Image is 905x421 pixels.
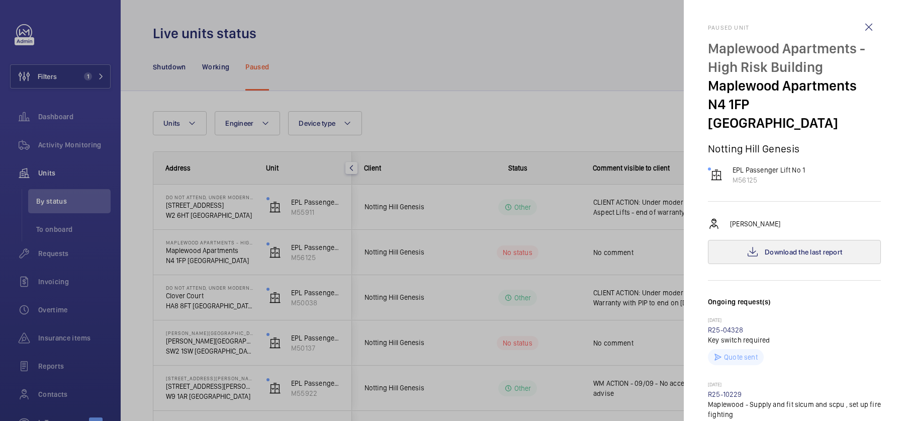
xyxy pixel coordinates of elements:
a: R25-04328 [708,326,744,334]
img: elevator.svg [710,169,722,181]
p: [DATE] [708,381,881,389]
p: [DATE] [708,317,881,325]
p: Quote sent [724,352,758,362]
a: R25-10229 [708,390,742,398]
h2: Paused unit [708,24,881,31]
p: Maplewood Apartments - High Risk Building [708,39,881,76]
span: Download the last report [765,248,842,256]
button: Download the last report [708,240,881,264]
p: M56125 [733,175,805,185]
p: EPL Passenger Lift No 1 [733,165,805,175]
p: [PERSON_NAME] [730,219,780,229]
h3: Ongoing request(s) [708,297,881,317]
p: Maplewood Apartments [708,76,881,95]
p: Notting Hill Genesis [708,142,881,155]
p: Maplewood - Supply and fit slcum and scpu , set up fire fighting [708,399,881,419]
p: Key switch required [708,335,881,345]
p: N4 1FP [GEOGRAPHIC_DATA] [708,95,881,132]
